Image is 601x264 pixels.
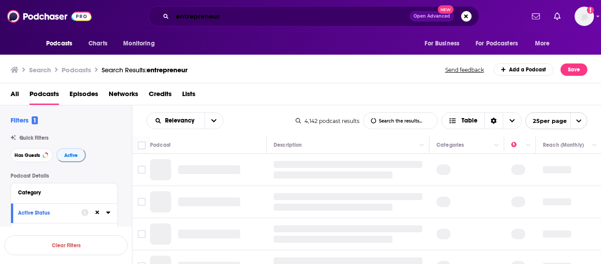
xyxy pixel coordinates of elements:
[550,9,564,24] a: Show notifications dropdown
[29,87,59,105] a: Podcasts
[575,7,594,26] img: User Profile
[523,140,534,151] button: Column Actions
[88,37,107,50] span: Charts
[149,87,172,105] a: Credits
[418,35,470,52] button: open menu
[64,153,78,158] span: Active
[11,148,53,162] button: Has Guests
[414,14,450,19] span: Open Advanced
[70,87,98,105] a: Episodes
[19,135,48,141] span: Quick Filters
[18,210,76,216] div: Active Status
[15,153,40,158] span: Has Guests
[476,37,518,50] span: For Podcasters
[425,37,459,50] span: For Business
[147,118,205,124] button: open menu
[587,7,594,14] svg: Add a profile image
[7,8,92,25] img: Podchaser - Follow, Share and Rate Podcasts
[123,37,154,50] span: Monitoring
[589,140,600,151] button: Column Actions
[172,9,410,23] input: Search podcasts, credits, & more...
[511,140,524,150] div: Power Score
[561,63,587,76] button: Save
[438,5,454,14] span: New
[18,187,110,198] button: Category
[83,35,113,52] a: Charts
[410,11,454,22] button: Open AdvancedNew
[528,9,543,24] a: Show notifications dropdown
[18,190,105,196] div: Category
[441,112,522,129] button: Choose View
[109,87,138,105] a: Networks
[29,66,51,74] h3: Search
[274,140,302,150] div: Description
[543,140,584,150] div: Reach (Monthly)
[147,112,224,129] h2: Choose List sort
[462,118,477,124] span: Table
[575,7,594,26] span: Logged in as notablypr2
[138,166,146,174] span: Toggle select row
[18,207,81,218] button: Active Status
[182,87,195,105] a: Lists
[46,37,72,50] span: Podcasts
[526,114,567,128] span: 25 per page
[443,66,487,74] button: Send feedback
[417,140,427,151] button: Column Actions
[102,66,187,74] a: Search Results:entrepreneur
[494,63,554,76] a: Add a Podcast
[148,6,479,26] div: Search podcasts, credits, & more...
[56,148,86,162] button: Active
[32,116,38,124] span: 1
[147,66,187,74] span: entrepreneur
[535,37,550,50] span: More
[117,35,166,52] button: open menu
[11,87,19,105] a: All
[165,118,198,124] span: Relevancy
[470,35,531,52] button: open menu
[40,35,84,52] button: open menu
[205,113,223,129] button: open menu
[138,198,146,206] span: Toggle select row
[484,113,503,129] div: Sort Direction
[436,140,464,150] div: Categories
[296,118,359,124] div: 4,142 podcast results
[4,235,128,255] button: Clear Filters
[491,140,502,151] button: Column Actions
[529,35,561,52] button: open menu
[575,7,594,26] button: Show profile menu
[11,173,118,179] p: Podcast Details
[525,112,587,129] button: open menu
[62,66,91,74] h3: Podcasts
[102,66,187,74] div: Search Results:
[138,230,146,238] span: Toggle select row
[11,116,38,124] h2: Filters
[150,140,171,150] div: Podcast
